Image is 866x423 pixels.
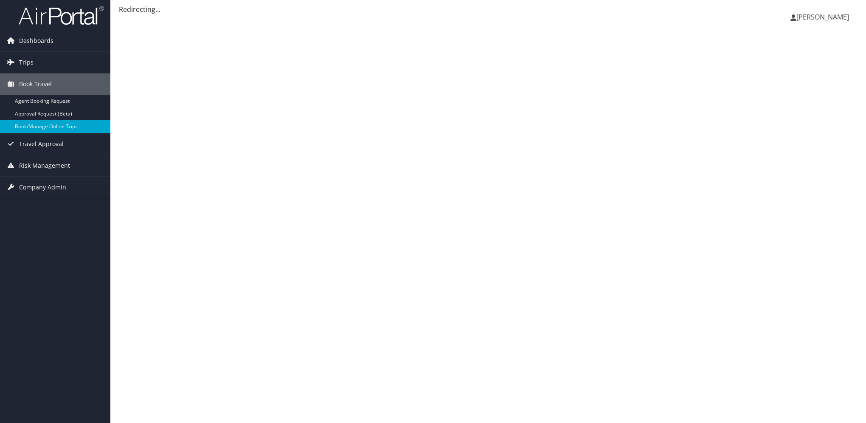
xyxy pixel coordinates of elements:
[19,30,53,51] span: Dashboards
[19,6,104,25] img: airportal-logo.png
[119,4,858,14] div: Redirecting...
[790,4,858,30] a: [PERSON_NAME]
[19,177,66,198] span: Company Admin
[796,12,849,22] span: [PERSON_NAME]
[19,155,70,176] span: Risk Management
[19,73,52,95] span: Book Travel
[19,133,64,155] span: Travel Approval
[19,52,34,73] span: Trips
